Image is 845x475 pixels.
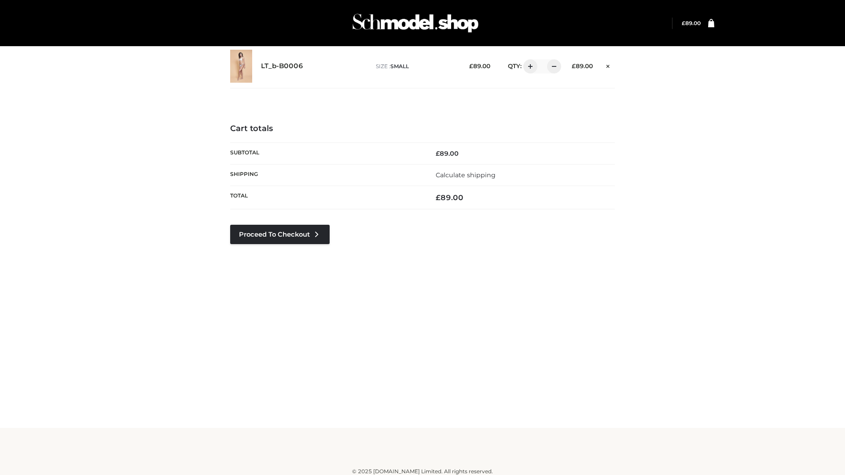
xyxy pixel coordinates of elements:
span: £ [436,193,441,202]
bdi: 89.00 [436,150,459,157]
th: Subtotal [230,142,422,164]
span: £ [682,20,685,26]
bdi: 89.00 [572,62,593,69]
bdi: 89.00 [682,20,701,26]
span: £ [436,150,440,157]
span: £ [469,62,473,69]
div: QTY: [499,59,558,73]
span: SMALL [390,63,409,69]
a: £89.00 [682,20,701,26]
p: size : [376,62,456,70]
a: LT_b-B0006 [261,62,303,70]
h4: Cart totals [230,124,615,134]
a: Proceed to Checkout [230,225,330,244]
a: Calculate shipping [436,171,496,179]
bdi: 89.00 [469,62,490,69]
a: Remove this item [602,59,615,71]
span: £ [572,62,576,69]
bdi: 89.00 [436,193,463,202]
th: Total [230,186,422,209]
img: Schmodel Admin 964 [349,6,481,40]
th: Shipping [230,164,422,186]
